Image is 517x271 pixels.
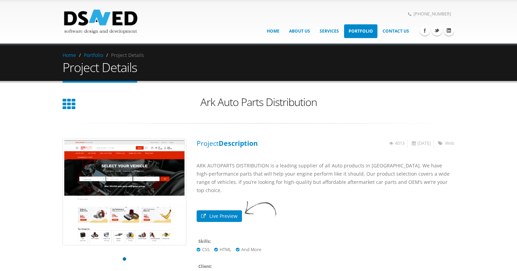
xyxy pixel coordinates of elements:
[96,95,421,109] h2: Ark Auto Parts Distribution
[262,24,284,38] a: Home
[63,7,139,36] img: Dsaved
[84,52,103,58] a: Portfolio
[198,238,211,244] strong: Skills:
[378,24,414,38] a: Contact Us
[405,10,454,19] span: [PHONE_NUMBER]
[63,59,137,83] h1: Project Details
[315,24,343,38] a: Services
[214,246,231,254] li: HTML
[389,140,405,146] a: 4013
[344,24,377,38] a: Portfolio
[432,25,442,36] a: Twitter
[63,52,76,58] a: Home
[197,162,454,195] p: ARK AUTOPARTS DISTRIBUTION is a leading supplier of all Auto products in [GEOGRAPHIC_DATA]. We ha...
[104,51,144,59] li: Project Details
[198,263,212,269] strong: Client:
[197,139,454,148] h4: Project
[445,140,454,146] a: Web
[236,246,261,254] li: And More
[219,139,258,148] strong: Description
[412,139,434,148] li: [DATE]
[197,210,242,222] a: Live Preview
[444,25,454,36] a: Linkedin
[197,246,210,254] li: CSS
[285,24,315,38] a: About Us
[420,25,430,36] a: Facebook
